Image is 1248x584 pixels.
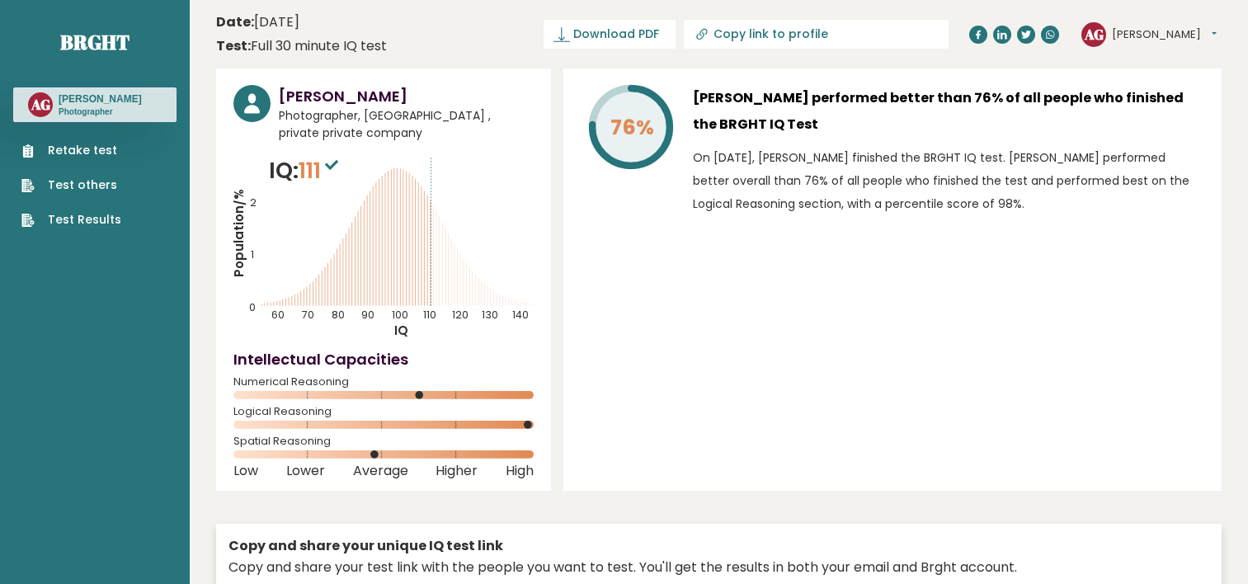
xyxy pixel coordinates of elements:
tspan: 76% [610,113,654,142]
a: Retake test [21,142,121,159]
text: AG [31,95,50,114]
span: Spatial Reasoning [233,438,534,445]
span: Low [233,468,258,474]
p: Photographer [59,106,142,118]
div: Copy and share your test link with the people you want to test. You'll get the results in both yo... [228,558,1209,577]
div: Full 30 minute IQ test [216,36,387,56]
tspan: 100 [392,308,408,322]
tspan: 90 [361,308,374,322]
tspan: IQ [394,323,408,340]
h3: [PERSON_NAME] performed better than 76% of all people who finished the BRGHT IQ Test [693,85,1204,138]
a: Download PDF [544,20,676,49]
span: Average [353,468,408,474]
span: 111 [299,155,342,186]
div: Copy and share your unique IQ test link [228,536,1209,556]
tspan: 2 [250,195,257,210]
span: Numerical Reasoning [233,379,534,385]
span: Lower [286,468,325,474]
button: [PERSON_NAME] [1112,26,1217,43]
span: Higher [436,468,478,474]
b: Date: [216,12,254,31]
p: IQ: [269,154,342,187]
a: Test others [21,177,121,194]
tspan: 140 [512,308,529,322]
h3: [PERSON_NAME] [279,85,534,107]
tspan: 80 [332,308,345,322]
tspan: 130 [482,308,498,322]
time: [DATE] [216,12,299,32]
tspan: 1 [251,247,254,261]
p: On [DATE], [PERSON_NAME] finished the BRGHT IQ test. [PERSON_NAME] performed better overall than ... [693,146,1204,215]
tspan: 60 [271,308,285,322]
tspan: Population/% [230,189,247,277]
span: High [506,468,534,474]
tspan: 70 [302,308,314,322]
a: Brght [60,29,130,55]
tspan: 120 [452,308,469,322]
text: AG [1084,24,1104,43]
span: Download PDF [573,26,659,43]
tspan: 110 [423,308,436,322]
span: Logical Reasoning [233,408,534,415]
h3: [PERSON_NAME] [59,92,142,106]
a: Test Results [21,211,121,228]
span: Photographer, [GEOGRAPHIC_DATA] , private private company [279,107,534,142]
tspan: 0 [249,300,256,314]
h4: Intellectual Capacities [233,348,534,370]
b: Test: [216,36,251,55]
